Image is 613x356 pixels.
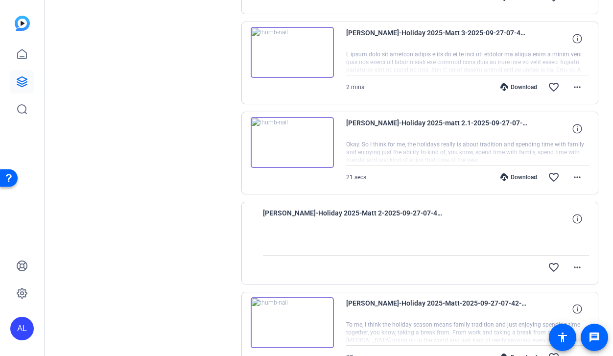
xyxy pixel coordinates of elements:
[346,117,527,141] span: [PERSON_NAME]-Holiday 2025-matt 2.1-2025-09-27-07-44-31-927-0
[571,81,583,93] mat-icon: more_horiz
[346,27,527,50] span: [PERSON_NAME]-Holiday 2025-Matt 3-2025-09-27-07-45-19-463-0
[251,27,334,78] img: thumb-nail
[589,332,600,343] mat-icon: message
[557,332,568,343] mat-icon: accessibility
[346,297,527,321] span: [PERSON_NAME]-Holiday 2025-Matt-2025-09-27-07-42-23-513-0
[15,16,30,31] img: blue-gradient.svg
[251,117,334,168] img: thumb-nail
[548,81,560,93] mat-icon: favorite_border
[548,261,560,273] mat-icon: favorite_border
[346,84,364,91] span: 2 mins
[346,174,366,181] span: 21 secs
[571,261,583,273] mat-icon: more_horiz
[495,173,542,181] div: Download
[263,207,444,231] span: [PERSON_NAME]-Holiday 2025-Matt 2-2025-09-27-07-44-11-513-0
[10,317,34,340] div: AL
[251,297,334,348] img: thumb-nail
[548,171,560,183] mat-icon: favorite_border
[571,171,583,183] mat-icon: more_horiz
[495,83,542,91] div: Download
